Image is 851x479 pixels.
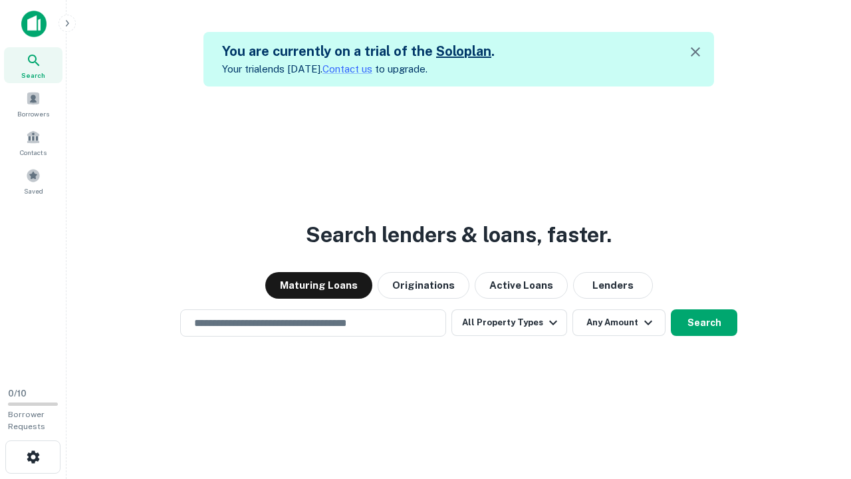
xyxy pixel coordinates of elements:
[17,108,49,119] span: Borrowers
[451,309,567,336] button: All Property Types
[4,47,62,83] a: Search
[21,11,47,37] img: capitalize-icon.png
[306,219,612,251] h3: Search lenders & loans, faster.
[24,186,43,196] span: Saved
[573,272,653,299] button: Lenders
[436,43,491,59] a: Soloplan
[322,63,372,75] a: Contact us
[4,124,62,160] a: Contacts
[4,163,62,199] a: Saved
[671,309,737,336] button: Search
[378,272,469,299] button: Originations
[4,86,62,122] a: Borrowers
[20,147,47,158] span: Contacts
[21,70,45,80] span: Search
[8,410,45,431] span: Borrower Requests
[222,41,495,61] h5: You are currently on a trial of the .
[222,61,495,77] p: Your trial ends [DATE]. to upgrade.
[475,272,568,299] button: Active Loans
[785,373,851,436] iframe: Chat Widget
[8,389,27,399] span: 0 / 10
[572,309,666,336] button: Any Amount
[265,272,372,299] button: Maturing Loans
